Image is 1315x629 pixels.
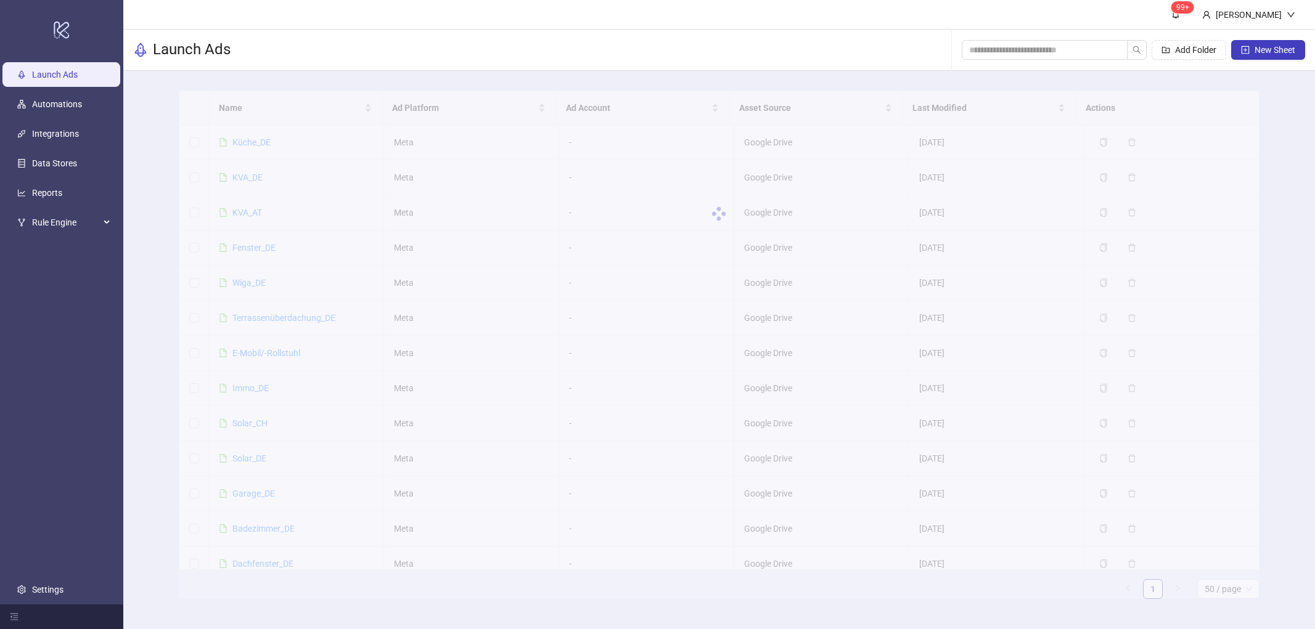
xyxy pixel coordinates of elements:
[32,70,78,79] a: Launch Ads
[32,585,63,595] a: Settings
[1152,40,1226,60] button: Add Folder
[1211,8,1287,22] div: [PERSON_NAME]
[32,129,79,139] a: Integrations
[1231,40,1305,60] button: New Sheet
[1133,46,1141,54] span: search
[1171,1,1194,14] sup: 660
[32,188,62,198] a: Reports
[1175,45,1216,55] span: Add Folder
[1171,10,1180,18] span: bell
[32,210,100,235] span: Rule Engine
[153,40,231,60] h3: Launch Ads
[1161,46,1170,54] span: folder-add
[10,612,18,621] span: menu-fold
[1287,10,1295,19] span: down
[32,158,77,168] a: Data Stores
[17,218,26,227] span: fork
[133,43,148,57] span: rocket
[32,99,82,109] a: Automations
[1255,45,1295,55] span: New Sheet
[1241,46,1250,54] span: plus-square
[1202,10,1211,19] span: user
